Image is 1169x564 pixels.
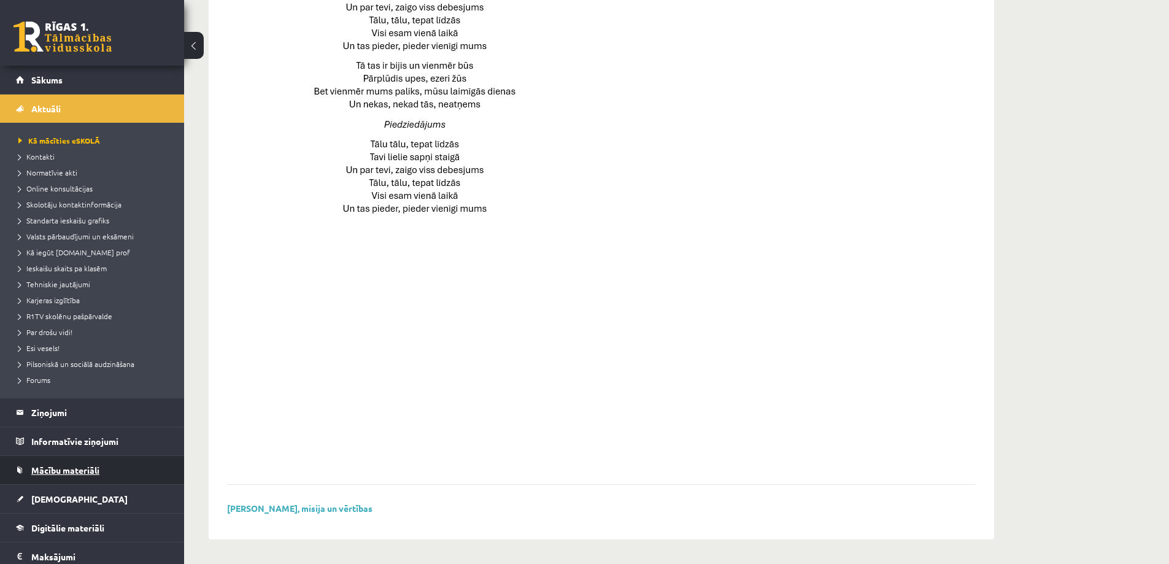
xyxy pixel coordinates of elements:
span: Valsts pārbaudījumi un eksāmeni [18,231,134,241]
a: Ieskaišu skaits pa klasēm [18,263,172,274]
span: Digitālie materiāli [31,522,104,533]
a: Online konsultācijas [18,183,172,194]
a: Rīgas 1. Tālmācības vidusskola [14,21,112,52]
span: Kontakti [18,152,55,161]
a: [PERSON_NAME], misija un vērtības [227,503,372,514]
span: Tehniskie jautājumi [18,279,90,289]
a: Mācību materiāli [16,456,169,484]
span: Online konsultācijas [18,183,93,193]
a: [DEMOGRAPHIC_DATA] [16,485,169,513]
span: Forums [18,375,50,385]
span: Karjeras izglītība [18,295,80,305]
a: Informatīvie ziņojumi [16,427,169,455]
a: Skolotāju kontaktinformācija [18,199,172,210]
a: Kā mācīties eSKOLĀ [18,135,172,146]
a: Tehniskie jautājumi [18,279,172,290]
span: Pilsoniskā un sociālā audzināšana [18,359,134,369]
span: Sākums [31,74,63,85]
span: Esi vesels! [18,343,60,353]
a: Esi vesels! [18,342,172,353]
a: Kontakti [18,151,172,162]
a: Standarta ieskaišu grafiks [18,215,172,226]
a: Ziņojumi [16,398,169,427]
a: Digitālie materiāli [16,514,169,542]
span: Standarta ieskaišu grafiks [18,215,109,225]
a: Kā iegūt [DOMAIN_NAME] prof [18,247,172,258]
a: Pilsoniskā un sociālā audzināšana [18,358,172,369]
span: Kā mācīties eSKOLĀ [18,136,100,145]
span: [DEMOGRAPHIC_DATA] [31,493,128,504]
a: Karjeras izglītība [18,295,172,306]
a: Normatīvie akti [18,167,172,178]
legend: Ziņojumi [31,398,169,427]
a: Valsts pārbaudījumi un eksāmeni [18,231,172,242]
span: Par drošu vidi! [18,327,72,337]
a: R1TV skolēnu pašpārvalde [18,311,172,322]
a: Sākums [16,66,169,94]
legend: Informatīvie ziņojumi [31,427,169,455]
span: Aktuāli [31,103,61,114]
a: Forums [18,374,172,385]
a: Aktuāli [16,95,169,123]
span: R1TV skolēnu pašpārvalde [18,311,112,321]
span: Normatīvie akti [18,168,77,177]
span: Kā iegūt [DOMAIN_NAME] prof [18,247,130,257]
a: Par drošu vidi! [18,326,172,338]
span: Skolotāju kontaktinformācija [18,199,122,209]
span: Ieskaišu skaits pa klasēm [18,263,107,273]
span: Mācību materiāli [31,465,99,476]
